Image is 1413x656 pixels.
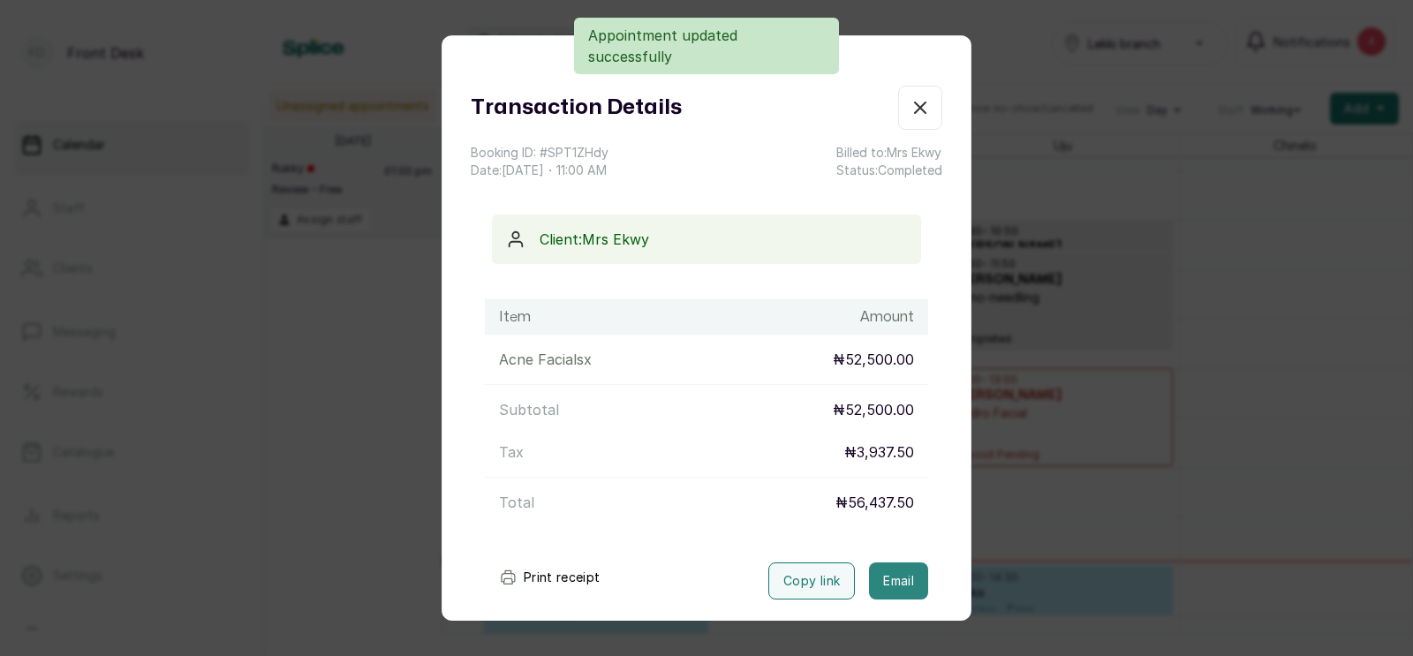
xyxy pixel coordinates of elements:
[485,560,615,595] button: Print receipt
[833,399,914,420] p: ₦52,500.00
[471,92,682,124] h1: Transaction Details
[835,492,914,513] p: ₦56,437.50
[499,306,531,328] h1: Item
[499,441,524,463] p: Tax
[869,562,928,599] button: Email
[499,492,534,513] p: Total
[860,306,914,328] h1: Amount
[844,441,914,463] p: ₦3,937.50
[499,399,559,420] p: Subtotal
[768,562,855,599] button: Copy link
[833,349,914,370] p: ₦52,500.00
[540,229,907,250] p: Client: Mrs Ekwy
[471,144,608,162] p: Booking ID: # SPT1ZHdy
[836,162,942,179] p: Status: Completed
[836,144,942,162] p: Billed to: Mrs Ekwy
[588,25,825,67] p: Appointment updated successfully
[471,162,608,179] p: Date: [DATE] ・ 11:00 AM
[499,349,592,370] p: Acne Facials x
